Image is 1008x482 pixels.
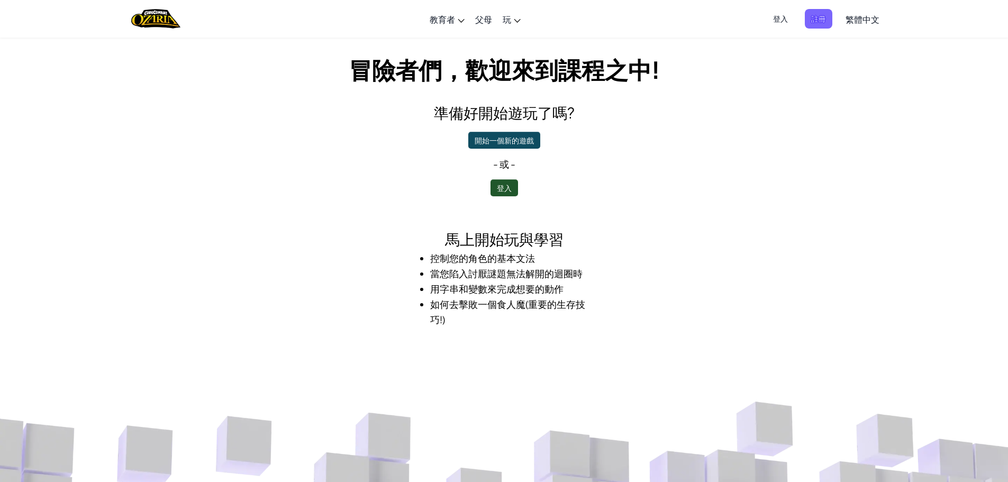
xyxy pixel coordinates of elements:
[767,9,794,29] button: 登入
[430,281,600,296] li: 用字串和變數來完成想要的動作
[314,228,695,250] h2: 馬上開始玩與學習
[805,9,832,29] button: 註冊
[497,5,526,33] a: 玩
[430,14,455,25] span: 教育者
[491,179,518,196] button: 登入
[846,14,879,25] span: 繁體中文
[509,158,515,170] span: -
[131,8,180,30] a: Ozaria by CodeCombat logo
[468,132,540,149] button: 開始一個新的遊戲
[503,14,511,25] span: 玩
[493,158,500,170] span: -
[430,250,600,266] li: 控制您的角色的基本文法
[470,5,497,33] a: 父母
[314,102,695,124] h2: 準備好開始遊玩了嗎?
[840,5,885,33] a: 繁體中文
[131,8,180,30] img: Home
[500,158,509,170] span: 或
[314,53,695,86] h1: 冒險者們，歡迎來到課程之中!
[430,296,600,327] li: 如何去擊敗一個食人魔(重要的生存技巧!)
[424,5,470,33] a: 教育者
[430,266,600,281] li: 當您陷入討厭謎題無法解開的迴圈時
